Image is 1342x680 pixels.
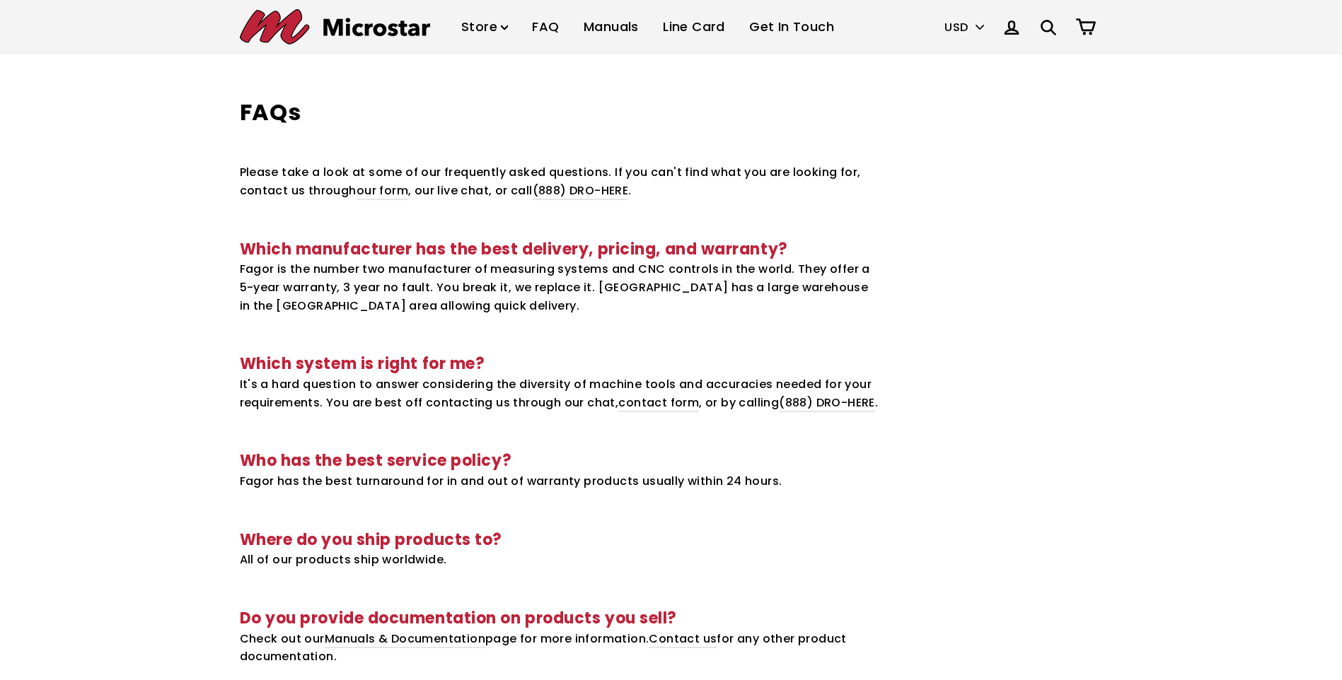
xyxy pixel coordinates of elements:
a: Line Card [652,6,736,48]
a: Contact us [649,631,717,648]
h1: FAQs [240,97,882,129]
a: Manuals [573,6,649,48]
p: Fagor has the best turnaround for in and out of warranty products usually within 24 hours. [240,472,882,491]
a: Get In Touch [739,6,845,48]
p: All of our products ship worldwide. [240,551,882,569]
a: our form [357,182,408,200]
a: (888) DRO-HERE [533,182,629,200]
a: Store [451,6,519,48]
p: It's a hard question to answer considering the diversity of machine tools and accuracies needed f... [240,375,882,411]
p: Please take a look at some of our frequently asked questions. If you can't find what you are look... [240,163,882,199]
h3: Which system is right for me? [240,353,882,375]
h3: Where do you ship products to? [240,529,882,551]
a: (888) DRO-HERE [779,394,875,412]
h3: Which manufacturer has the best delivery, pricing, and warranty? [240,239,882,261]
p: Check out our page for more information. for any other product documentation. [240,630,882,666]
h3: Do you provide documentation on products you sell? [240,608,882,630]
a: contact form [618,394,699,412]
img: Microstar Electronics [240,9,430,45]
ul: Primary [451,6,845,48]
a: Manuals & Documentation [325,631,485,648]
p: Fagor is the number two manufacturer of measuring systems and CNC controls in the world. They off... [240,260,882,315]
a: FAQ [521,6,569,48]
h3: Who has the best service policy? [240,450,882,472]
